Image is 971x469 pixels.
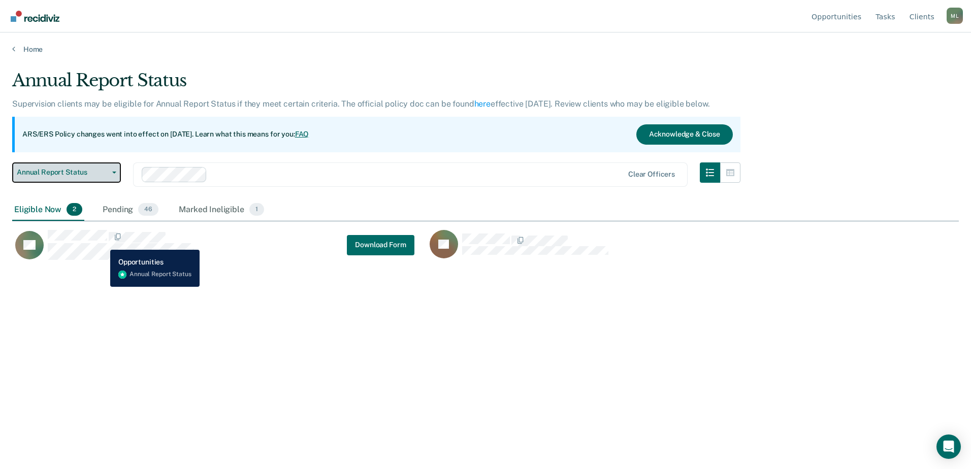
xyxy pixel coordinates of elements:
[12,99,709,109] p: Supervision clients may be eligible for Annual Report Status if they meet certain criteria. The o...
[347,235,414,255] button: Download Form
[636,124,733,145] button: Acknowledge & Close
[249,203,264,216] span: 1
[936,434,961,459] div: Open Intercom Messenger
[295,130,309,138] a: FAQ
[12,70,740,99] div: Annual Report Status
[11,11,59,22] img: Recidiviz
[12,162,121,183] button: Annual Report Status
[67,203,82,216] span: 2
[12,199,84,221] div: Eligible Now2
[17,168,108,177] span: Annual Report Status
[101,199,160,221] div: Pending46
[138,203,158,216] span: 46
[628,170,675,179] div: Clear officers
[474,99,491,109] a: here
[12,229,427,270] div: CaseloadOpportunityCell-06001058
[12,45,959,54] a: Home
[947,8,963,24] div: M L
[22,129,309,140] p: ARS/ERS Policy changes went into effect on [DATE]. Learn what this means for you:
[347,235,414,255] a: Navigate to form link
[947,8,963,24] button: Profile dropdown button
[177,199,266,221] div: Marked Ineligible1
[427,229,841,270] div: CaseloadOpportunityCell-16452976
